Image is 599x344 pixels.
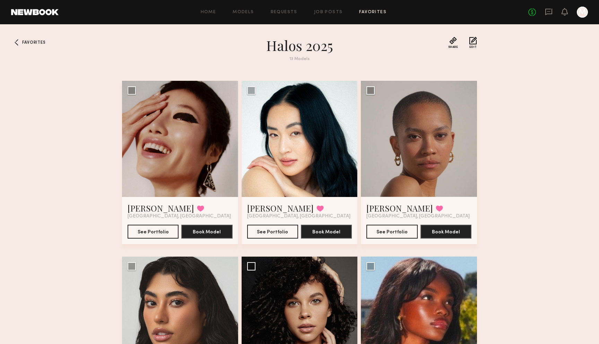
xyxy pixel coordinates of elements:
a: Job Posts [314,10,343,15]
a: [PERSON_NAME] [128,203,194,214]
button: Share [448,37,458,49]
a: Requests [271,10,297,15]
span: Edit [469,46,477,49]
a: Models [233,10,254,15]
a: Home [201,10,216,15]
button: See Portfolio [247,225,298,239]
a: Book Model [301,229,352,234]
a: Book Model [181,229,232,234]
span: [GEOGRAPHIC_DATA], [GEOGRAPHIC_DATA] [366,214,470,219]
span: Share [448,46,458,49]
span: [GEOGRAPHIC_DATA], [GEOGRAPHIC_DATA] [247,214,350,219]
div: 13 Models [175,57,424,61]
button: Edit [469,37,477,49]
a: [PERSON_NAME] [366,203,433,214]
a: Favorites [11,37,22,48]
button: See Portfolio [366,225,417,239]
a: [PERSON_NAME] [247,203,314,214]
button: Book Model [420,225,471,239]
button: See Portfolio [128,225,179,239]
a: Book Model [420,229,471,234]
a: Favorites [359,10,387,15]
button: Book Model [181,225,232,239]
button: Book Model [301,225,352,239]
span: Favorites [22,41,45,45]
span: [GEOGRAPHIC_DATA], [GEOGRAPHIC_DATA] [128,214,231,219]
h1: Halos 2025 [175,37,424,54]
a: M [577,7,588,18]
